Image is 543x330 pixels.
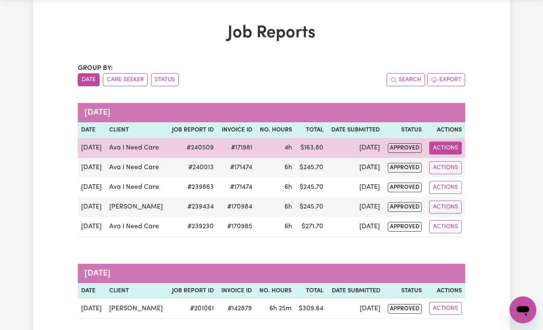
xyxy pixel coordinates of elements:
[78,264,465,283] caption: [DATE]
[78,299,106,319] td: [DATE]
[256,122,295,138] th: No. Hours
[284,164,292,171] span: 6 hours
[106,299,167,319] td: [PERSON_NAME]
[383,122,425,138] th: Status
[78,217,106,237] td: [DATE]
[425,122,465,138] th: Actions
[217,197,255,217] td: #170984
[217,217,255,237] td: #170985
[106,217,168,237] td: Ava I Need Care
[388,163,422,173] span: approved
[151,73,179,86] button: sort invoices by paid status
[106,158,168,178] td: Ava I Need Care
[106,197,168,217] td: [PERSON_NAME]
[78,73,100,86] button: sort invoices by date
[217,299,255,319] td: #142879
[78,23,465,43] h1: Job Reports
[269,305,292,312] span: 6 hours 25 minutes
[429,201,462,214] button: Actions
[429,181,462,194] button: Actions
[217,283,255,299] th: Invoice ID
[388,183,422,192] span: approved
[78,283,106,299] th: Date
[429,142,462,155] button: Actions
[167,158,217,178] td: # 240013
[78,103,465,122] caption: [DATE]
[327,122,383,138] th: Date Submitted
[295,217,327,237] td: $ 271.70
[78,178,106,197] td: [DATE]
[167,178,217,197] td: # 239863
[429,220,462,233] button: Actions
[295,283,327,299] th: Total
[78,122,106,138] th: Date
[295,158,327,178] td: $ 245.70
[284,204,292,210] span: 6 hours
[167,283,217,299] th: Job Report ID
[384,283,425,299] th: Status
[429,302,462,315] button: Actions
[327,197,383,217] td: [DATE]
[167,138,217,158] td: # 240509
[167,299,217,319] td: # 201061
[103,73,148,86] button: sort invoices by care seeker
[78,138,106,158] td: [DATE]
[217,158,255,178] td: #171474
[167,122,217,138] th: Job Report ID
[388,143,422,153] span: approved
[295,197,327,217] td: $ 245.70
[106,178,168,197] td: Ava I Need Care
[284,184,292,191] span: 6 hours
[106,122,168,138] th: Client
[217,122,255,138] th: Invoice ID
[167,217,217,237] td: # 239230
[388,202,422,212] span: approved
[327,158,383,178] td: [DATE]
[327,138,383,158] td: [DATE]
[217,178,255,197] td: #171474
[510,296,536,323] iframe: Button to launch messaging window
[327,178,383,197] td: [DATE]
[295,178,327,197] td: $ 245.70
[106,138,168,158] td: Ava I Need Care
[427,73,465,86] button: Export
[295,122,327,138] th: Total
[327,217,383,237] td: [DATE]
[217,138,255,158] td: #171981
[327,283,383,299] th: Date Submitted
[295,138,327,158] td: $ 163.80
[167,197,217,217] td: # 239434
[388,304,422,314] span: approved
[425,283,465,299] th: Actions
[284,144,292,151] span: 4 hours
[327,299,383,319] td: [DATE]
[284,223,292,230] span: 6 hours
[78,65,113,72] span: Group by:
[429,161,462,174] button: Actions
[106,283,167,299] th: Client
[78,158,106,178] td: [DATE]
[388,222,422,232] span: approved
[295,299,327,319] td: $ 309.64
[78,197,106,217] td: [DATE]
[255,283,295,299] th: No. Hours
[387,73,425,86] button: Search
